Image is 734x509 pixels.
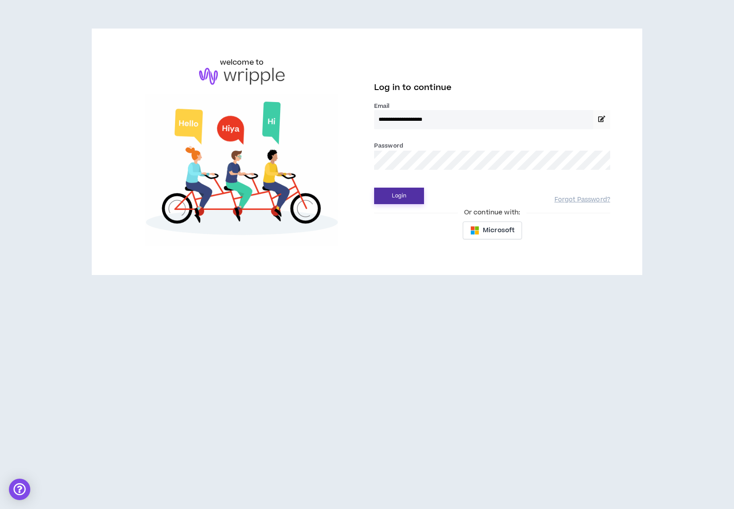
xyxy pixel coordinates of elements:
a: Forgot Password? [555,196,610,204]
img: logo-brand.png [199,68,285,85]
button: Login [374,188,424,204]
span: Log in to continue [374,82,452,93]
div: Open Intercom Messenger [9,479,30,500]
label: Email [374,102,610,110]
img: Welcome to Wripple [124,94,360,247]
button: Microsoft [463,222,522,239]
span: Or continue with: [458,208,526,218]
h6: welcome to [220,57,264,68]
span: Microsoft [483,226,514,235]
label: Password [374,142,403,150]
